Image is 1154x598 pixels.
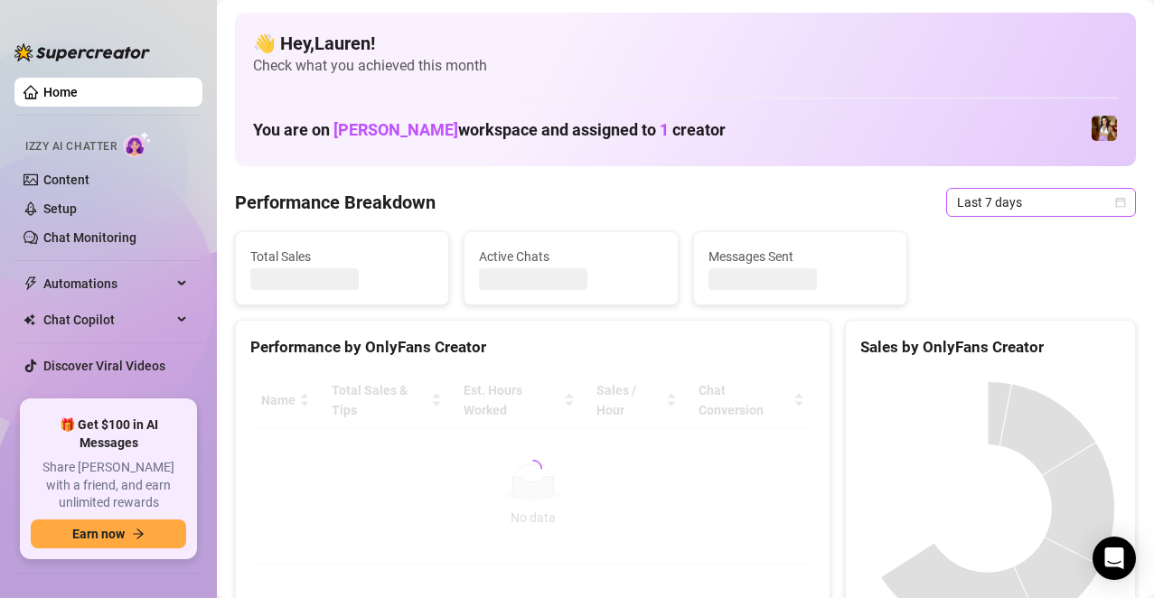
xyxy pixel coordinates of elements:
[43,85,78,99] a: Home
[43,305,172,334] span: Chat Copilot
[860,335,1121,360] div: Sales by OnlyFans Creator
[25,138,117,155] span: Izzy AI Chatter
[43,230,136,245] a: Chat Monitoring
[660,120,669,139] span: 1
[31,416,186,452] span: 🎁 Get $100 in AI Messages
[524,460,542,478] span: loading
[957,189,1125,216] span: Last 7 days
[235,190,436,215] h4: Performance Breakdown
[23,313,35,326] img: Chat Copilot
[1092,116,1117,141] img: Elena
[31,519,186,548] button: Earn nowarrow-right
[31,459,186,512] span: Share [PERSON_NAME] with a friend, and earn unlimited rewards
[124,131,152,157] img: AI Chatter
[253,31,1118,56] h4: 👋 Hey, Lauren !
[132,528,145,540] span: arrow-right
[43,269,172,298] span: Automations
[23,276,38,291] span: thunderbolt
[1093,537,1136,580] div: Open Intercom Messenger
[250,247,434,266] span: Total Sales
[479,247,662,266] span: Active Chats
[14,43,150,61] img: logo-BBDzfeDw.svg
[43,359,165,373] a: Discover Viral Videos
[43,201,77,216] a: Setup
[250,335,815,360] div: Performance by OnlyFans Creator
[253,120,726,140] h1: You are on workspace and assigned to creator
[253,56,1118,76] span: Check what you achieved this month
[43,173,89,187] a: Content
[72,527,125,541] span: Earn now
[333,120,458,139] span: [PERSON_NAME]
[1115,197,1126,208] span: calendar
[708,247,892,266] span: Messages Sent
